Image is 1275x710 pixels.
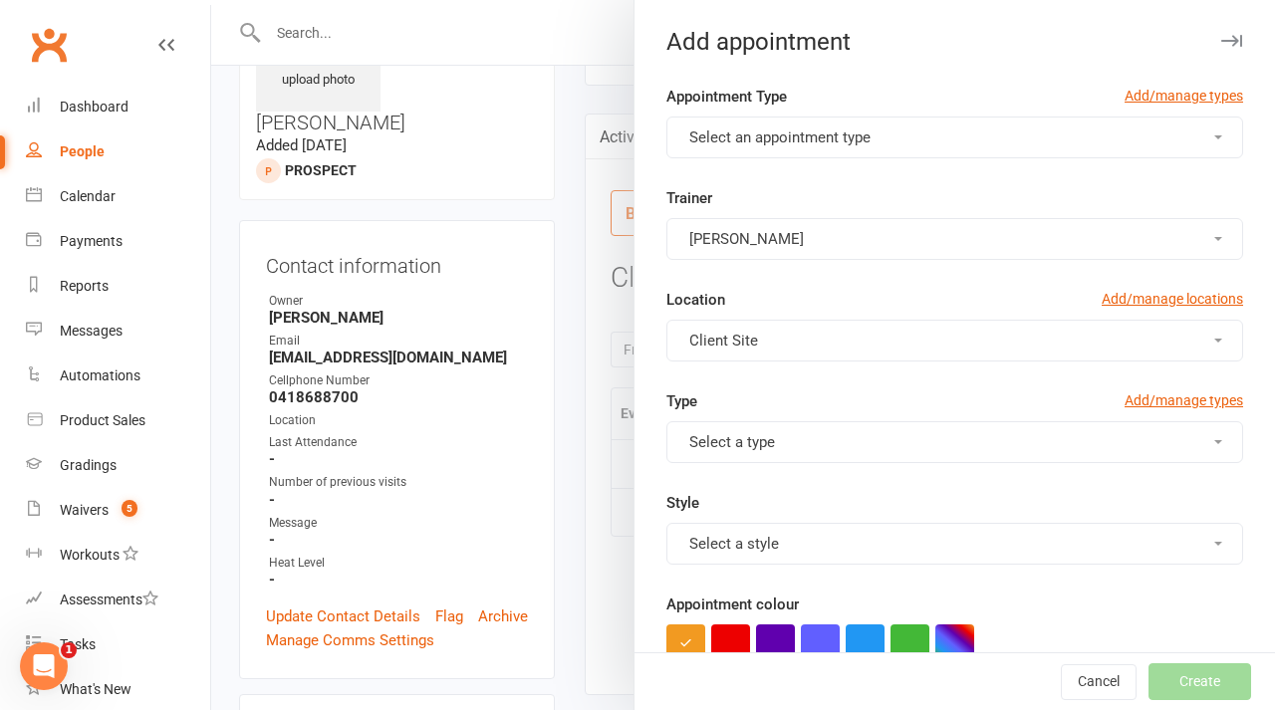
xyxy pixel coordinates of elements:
[1061,664,1137,700] button: Cancel
[1125,389,1243,411] a: Add/manage types
[26,622,210,667] a: Tasks
[26,264,210,309] a: Reports
[60,323,123,339] div: Messages
[666,491,699,515] label: Style
[26,533,210,578] a: Workouts
[26,488,210,533] a: Waivers 5
[689,230,804,248] span: [PERSON_NAME]
[26,398,210,443] a: Product Sales
[666,117,1243,158] button: Select an appointment type
[60,592,158,607] div: Assessments
[1125,85,1243,107] a: Add/manage types
[60,502,109,518] div: Waivers
[60,367,140,383] div: Automations
[24,20,74,70] a: Clubworx
[20,642,68,690] iframe: Intercom live chat
[26,354,210,398] a: Automations
[26,85,210,129] a: Dashboard
[26,129,210,174] a: People
[26,219,210,264] a: Payments
[122,500,137,517] span: 5
[60,99,128,115] div: Dashboard
[26,443,210,488] a: Gradings
[60,547,120,563] div: Workouts
[689,535,779,553] span: Select a style
[666,288,725,312] label: Location
[60,278,109,294] div: Reports
[60,188,116,204] div: Calendar
[1102,288,1243,310] a: Add/manage locations
[666,523,1243,565] button: Select a style
[666,592,799,616] label: Appointment colour
[26,309,210,354] a: Messages
[60,681,131,697] div: What's New
[60,636,96,652] div: Tasks
[26,174,210,219] a: Calendar
[666,389,697,413] label: Type
[666,186,712,210] label: Trainer
[60,143,105,159] div: People
[666,85,787,109] label: Appointment Type
[60,457,117,473] div: Gradings
[689,332,758,350] span: Client Site
[60,233,123,249] div: Payments
[689,128,871,146] span: Select an appointment type
[666,218,1243,260] button: [PERSON_NAME]
[666,320,1243,361] button: Client Site
[61,642,77,658] span: 1
[666,421,1243,463] button: Select a type
[689,433,775,451] span: Select a type
[26,578,210,622] a: Assessments
[635,28,1275,56] div: Add appointment
[60,412,145,428] div: Product Sales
